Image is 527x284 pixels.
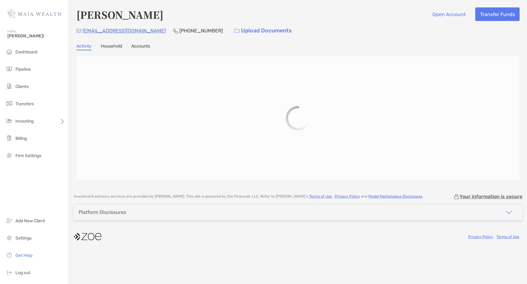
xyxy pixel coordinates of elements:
div: Platform Disclosures [79,209,126,215]
span: Settings [15,236,32,241]
img: clients icon [6,82,13,90]
span: Transfers [15,101,34,106]
span: Add New Client [15,218,45,223]
img: billing icon [6,134,13,142]
img: add_new_client icon [6,217,13,224]
img: Email Icon [76,29,81,33]
h4: [PERSON_NAME] [76,7,163,22]
a: Terms of Use [496,235,519,239]
span: Investing [15,119,34,124]
img: settings icon [6,234,13,241]
span: Get Help [15,253,32,258]
img: transfers icon [6,100,13,107]
p: [EMAIL_ADDRESS][DOMAIN_NAME] [83,27,166,35]
span: Dashboard [15,49,37,55]
a: Upload Documents [230,24,296,37]
a: Privacy Policy [468,235,493,239]
button: Transfer Funds [475,7,520,21]
img: Zoe Logo [7,2,61,25]
a: Household [101,44,122,50]
a: Activity [76,44,92,50]
img: icon arrow [505,209,513,216]
p: [PHONE_NUMBER] [179,27,223,35]
img: get-help icon [6,251,13,259]
img: logout icon [6,269,13,276]
img: Phone Icon [173,28,178,33]
span: Firm Settings [15,153,41,158]
a: Terms of Use [309,194,332,198]
a: Model Marketplace Disclosures [368,194,423,198]
img: firm-settings icon [6,152,13,159]
img: company logo [74,230,101,244]
img: button icon [234,29,239,33]
img: pipeline icon [6,65,13,73]
span: Pipeline [15,67,31,72]
span: Billing [15,136,27,141]
p: Your information is secure [460,194,522,199]
span: Log out [15,270,30,275]
a: Privacy Policy [335,194,360,198]
p: Investment advisory services are provided by [PERSON_NAME] . This site is powered by Zoe Financia... [74,194,423,199]
a: Accounts [131,44,150,50]
span: [PERSON_NAME]! [7,33,65,39]
img: dashboard icon [6,48,13,55]
span: Clients [15,84,29,89]
img: investing icon [6,117,13,124]
button: Open Account [427,7,470,21]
